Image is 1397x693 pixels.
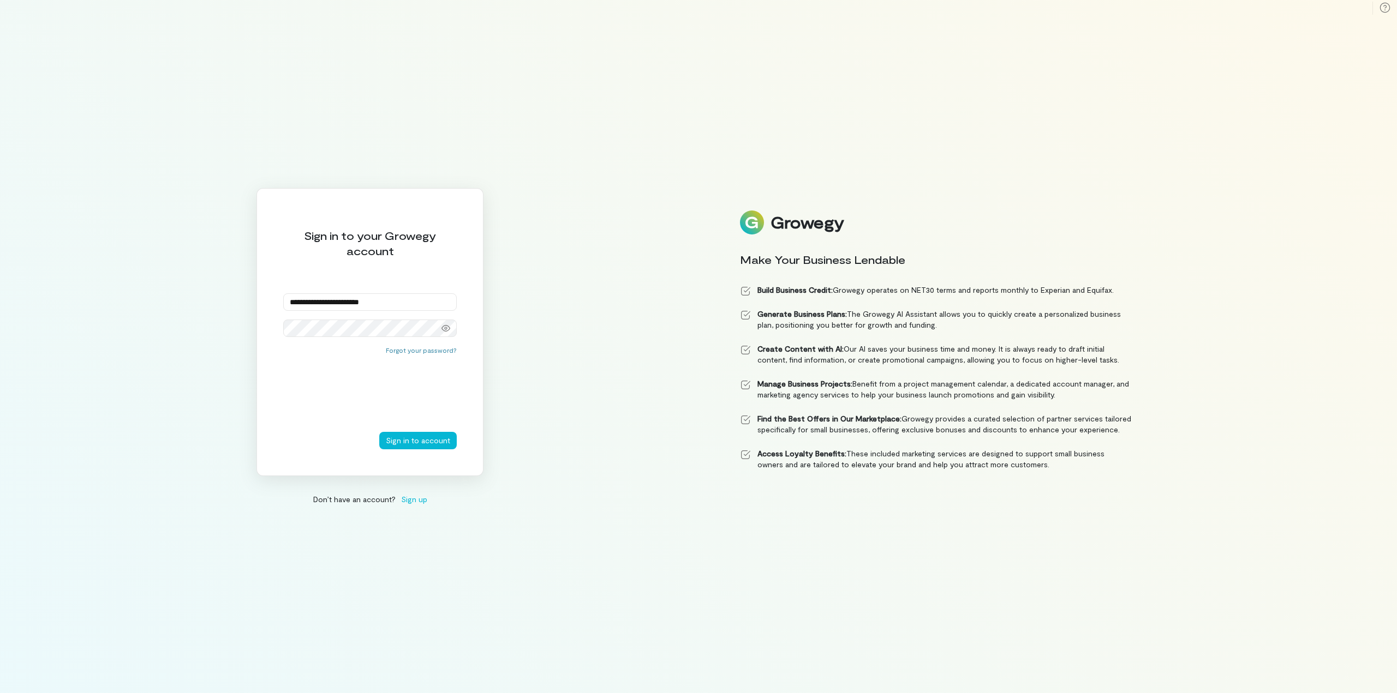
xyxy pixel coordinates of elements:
strong: Access Loyalty Benefits: [757,449,846,458]
img: Logo [740,210,764,234]
li: Benefit from a project management calendar, a dedicated account manager, and marketing agency ser... [740,378,1132,400]
strong: Build Business Credit: [757,285,833,294]
li: These included marketing services are designed to support small business owners and are tailored ... [740,448,1132,470]
strong: Generate Business Plans: [757,309,847,318]
li: Growegy provides a curated selection of partner services tailored specifically for small business... [740,413,1132,435]
strong: Create Content with AI: [757,344,844,353]
li: Growegy operates on NET30 terms and reports monthly to Experian and Equifax. [740,285,1132,296]
span: Sign up [401,493,427,505]
div: Don’t have an account? [256,493,483,505]
li: Our AI saves your business time and money. It is always ready to draft initial content, find info... [740,344,1132,365]
div: Growegy [771,213,844,232]
strong: Find the Best Offers in Our Marketplace: [757,414,902,423]
div: Sign in to your Growegy account [283,228,457,258]
div: Make Your Business Lendable [740,252,1132,267]
button: Forgot your password? [386,346,457,354]
li: The Growegy AI Assistant allows you to quickly create a personalized business plan, positioning y... [740,309,1132,330]
strong: Manage Business Projects: [757,379,852,388]
button: Sign in to account [379,432,457,449]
